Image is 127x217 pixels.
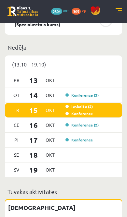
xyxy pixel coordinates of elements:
span: Pr [10,75,23,85]
span: Ce [10,120,23,130]
span: Okt [43,135,57,145]
a: Konference (2) [65,122,99,127]
a: Konference (3) [65,92,99,98]
a: Konference [65,111,93,116]
span: 13 [23,75,44,86]
span: Ot [10,90,23,100]
span: Tr [10,105,23,115]
span: 19 [23,164,44,175]
a: Ieskaite (2) [65,104,93,109]
p: [DEMOGRAPHIC_DATA] [8,203,119,212]
span: Okt [43,105,57,115]
span: Okt [43,165,57,175]
span: mP [63,8,68,13]
span: xp [82,8,86,13]
span: 17 [23,135,44,145]
span: Okt [43,75,57,85]
a: 305 xp [72,8,89,13]
span: 305 [72,8,81,15]
span: Se [10,150,23,160]
span: Sv [10,165,23,175]
span: 15 [23,105,44,115]
div: Vēl nav atzīmes [101,18,111,23]
span: Pi [10,135,23,145]
p: Nedēļa [7,43,120,52]
span: 2304 [51,8,62,15]
div: (13.10 - 19.10) [5,55,122,73]
span: 14 [23,90,44,101]
p: Tuvākās aktivitātes [7,187,120,196]
span: 16 [23,120,44,130]
a: Konference [65,137,93,142]
span: Okt [43,150,57,160]
span: 18 [23,150,44,160]
span: Okt [43,90,57,100]
a: Rīgas 1. Tālmācības vidusskola [7,6,38,16]
span: Okt [43,120,57,130]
